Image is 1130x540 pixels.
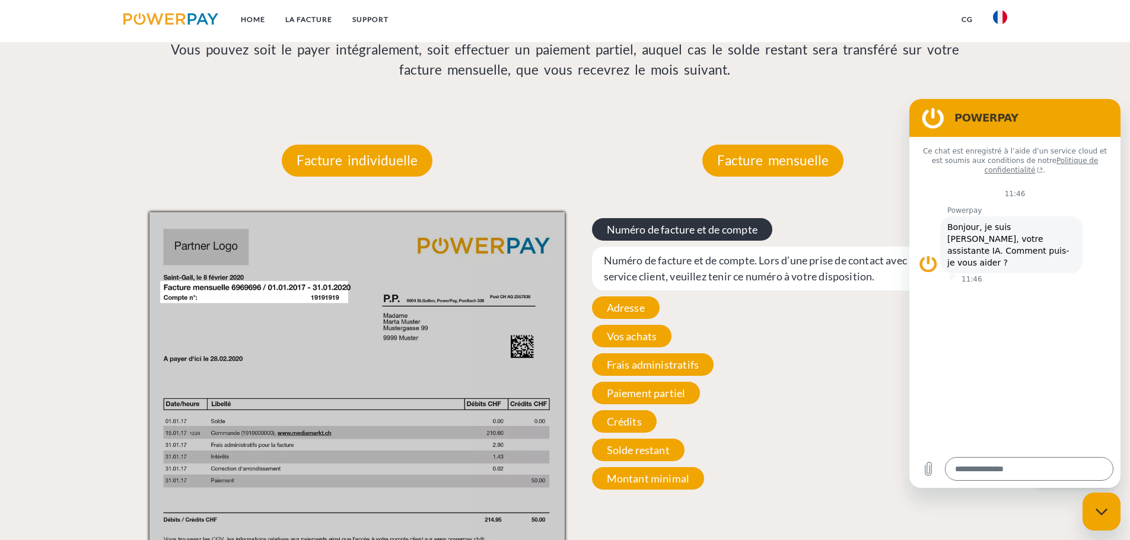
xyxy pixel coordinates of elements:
span: Montant minimal [592,467,705,490]
span: Vos achats [592,325,672,347]
p: Facture mensuelle [702,145,843,177]
p: Facture individuelle [282,145,432,177]
img: logo-powerpay.svg [123,13,219,25]
a: CG [951,9,983,30]
a: Home [231,9,275,30]
span: Solde restant [592,439,685,461]
a: LA FACTURE [275,9,342,30]
span: Adresse [592,296,660,319]
a: Support [342,9,399,30]
span: Crédits [592,410,657,433]
img: fr [993,10,1007,24]
p: Vous pouvez soit le payer intégralement, soit effectuer un paiement partiel, auquel cas le solde ... [149,40,981,80]
span: Numéro de facture et de compte. Lors d’une prise de contact avec notre service client, veuillez t... [592,247,954,290]
span: Frais administratifs [592,353,714,376]
iframe: Bouton de lancement de la fenêtre de messagerie, conversation en cours [1083,493,1121,531]
span: Paiement partiel [592,382,701,404]
span: Numéro de facture et de compte [592,218,772,241]
iframe: Fenêtre de messagerie [909,99,1121,488]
